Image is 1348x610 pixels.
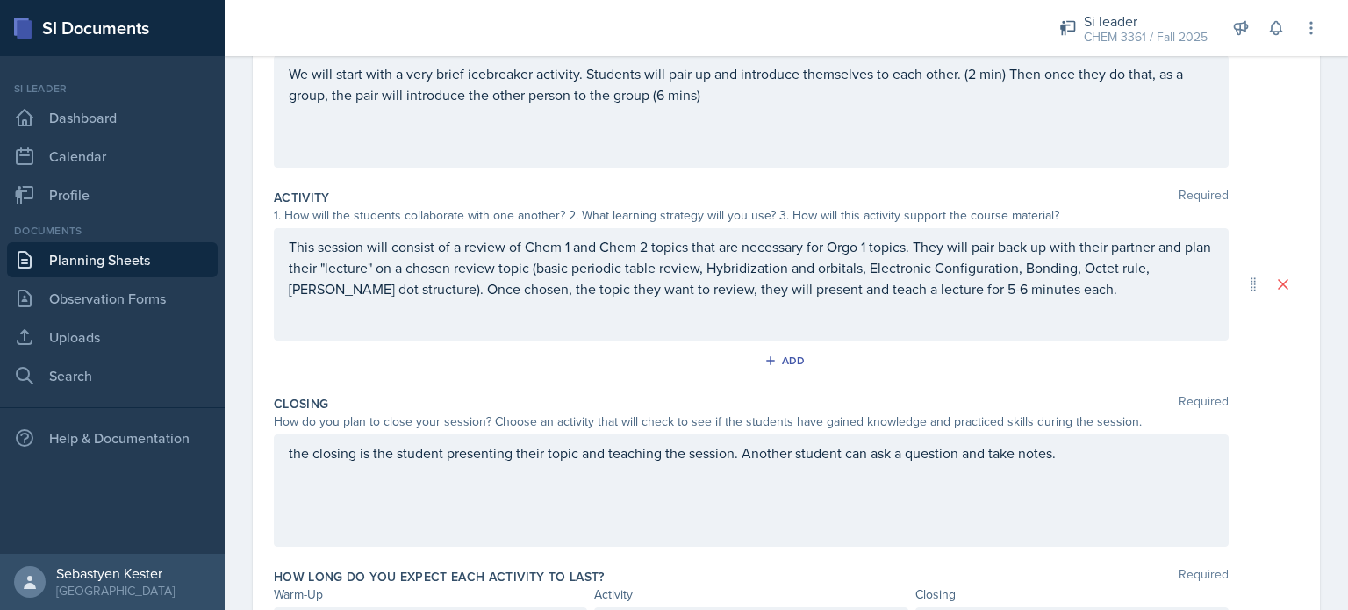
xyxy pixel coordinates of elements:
[7,242,218,277] a: Planning Sheets
[289,236,1214,299] p: This session will consist of a review of Chem 1 and Chem 2 topics that are necessary for Orgo 1 t...
[1179,189,1229,206] span: Required
[274,395,328,413] label: Closing
[7,223,218,239] div: Documents
[594,585,907,604] div: Activity
[274,189,330,206] label: Activity
[274,585,587,604] div: Warm-Up
[1179,395,1229,413] span: Required
[1084,11,1208,32] div: Si leader
[274,206,1229,225] div: 1. How will the students collaborate with one another? 2. What learning strategy will you use? 3....
[7,281,218,316] a: Observation Forms
[7,420,218,456] div: Help & Documentation
[1179,568,1229,585] span: Required
[56,582,175,599] div: [GEOGRAPHIC_DATA]
[7,319,218,355] a: Uploads
[289,63,1214,105] p: We will start with a very brief icebreaker activity. Students will pair up and introduce themselv...
[7,358,218,393] a: Search
[758,348,815,374] button: Add
[274,413,1229,431] div: How do you plan to close your session? Choose an activity that will check to see if the students ...
[7,81,218,97] div: Si leader
[289,442,1214,463] p: the closing is the student presenting their topic and teaching the session. Another student can a...
[915,585,1229,604] div: Closing
[56,564,175,582] div: Sebastyen Kester
[274,568,605,585] label: How long do you expect each activity to last?
[768,354,806,368] div: Add
[7,100,218,135] a: Dashboard
[7,139,218,174] a: Calendar
[1084,28,1208,47] div: CHEM 3361 / Fall 2025
[7,177,218,212] a: Profile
